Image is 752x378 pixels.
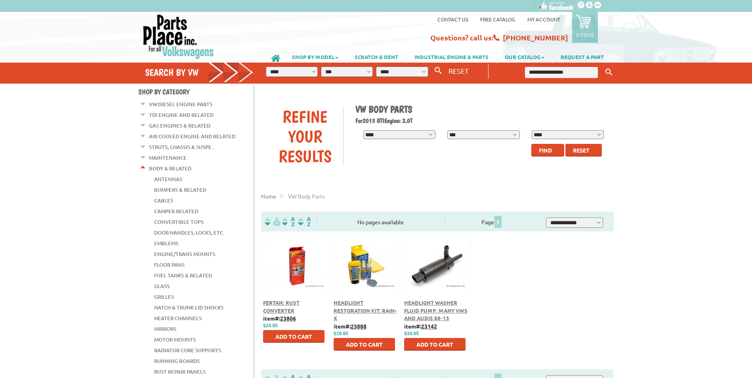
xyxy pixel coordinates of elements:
[527,16,560,23] a: My Account
[142,14,215,59] img: Parts Place Inc!
[138,88,253,96] h4: Shop By Category
[421,323,437,330] u: 23142
[267,107,343,166] div: Refine Your Results
[154,227,224,238] a: Door Handles, Locks, Etc.
[154,334,196,345] a: Motor Mounts
[263,323,278,328] span: $24.95
[154,345,221,355] a: Radiator Core Supports
[404,338,466,351] button: Add to Cart
[154,324,176,334] a: Mirrors
[154,174,182,184] a: Antennas
[497,50,552,63] a: OUR CATALOG
[531,144,564,157] button: Find
[281,217,296,226] img: Sort by Headline
[431,65,445,76] button: Search By VW...
[565,144,602,157] button: Reset
[445,215,539,228] div: Page
[288,193,325,200] span: VW body parts
[154,206,198,216] a: Camper Related
[154,356,200,366] a: Running Boards
[553,50,612,63] a: REQUEST A PART
[334,299,397,321] a: Headlight Restoration Kit: Rain-X
[263,315,296,322] b: item#:
[149,142,215,152] a: Struts, Chassis & Suspe...
[404,299,468,321] a: Headlight Washer Fluid Pump: Many VWs and Audis 88-13
[334,331,348,336] span: $19.95
[154,292,174,302] a: Grilles
[149,110,214,120] a: TDI Engine and Related
[275,333,312,340] span: Add to Cart
[355,117,363,124] span: For
[317,218,445,226] div: No pages available
[149,120,210,131] a: Gas Engines & Related
[154,249,215,259] a: Engine/Trans Mounts
[154,302,223,313] a: Hatch & Trunk Lid Shocks
[154,281,170,291] a: Glass
[149,153,187,163] a: Maintenance
[480,16,515,23] a: Free Catalog
[572,12,598,43] a: 0 items
[355,117,608,124] h2: 2013 GTI
[263,299,300,314] a: Fertan: Rust Converter
[407,50,496,63] a: INDUSTRIAL ENGINE & PARTS
[154,260,185,270] a: Floor Pans
[280,315,296,322] u: 23806
[149,99,212,109] a: VW Diesel Engine Parts
[355,103,608,115] h1: VW Body Parts
[573,147,590,154] span: Reset
[494,216,502,228] span: 1
[576,31,594,38] p: 0 items
[603,66,615,79] button: Keyword Search
[404,331,419,336] span: $34.95
[154,270,212,281] a: Fuel Tanks & Related
[334,323,366,330] b: item#:
[346,341,383,348] span: Add to Cart
[154,367,206,377] a: Rust Repair Panels
[154,313,202,323] a: Heater Channels
[416,341,453,348] span: Add to Cart
[449,67,469,75] span: RESET
[265,217,281,226] img: filterpricelow.svg
[539,147,552,154] span: Find
[149,163,191,174] a: Body & Related
[149,131,235,141] a: Air Cooled Engine and Related
[154,238,178,248] a: Emblems
[145,67,254,78] h4: Search by VW
[284,50,346,63] a: SHOP BY MODEL
[261,193,276,200] a: Home
[384,117,412,124] span: Engine: 2.0T
[334,338,395,351] button: Add to Cart
[404,323,437,330] b: item#:
[296,217,312,226] img: Sort by Sales Rank
[351,323,366,330] u: 23888
[445,65,472,76] button: RESET
[154,195,173,206] a: Cables
[347,50,406,63] a: SCRATCH & DENT
[154,185,206,195] a: Bumpers & Related
[437,16,468,23] a: Contact us
[263,330,324,343] button: Add to Cart
[154,217,204,227] a: Convertible Tops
